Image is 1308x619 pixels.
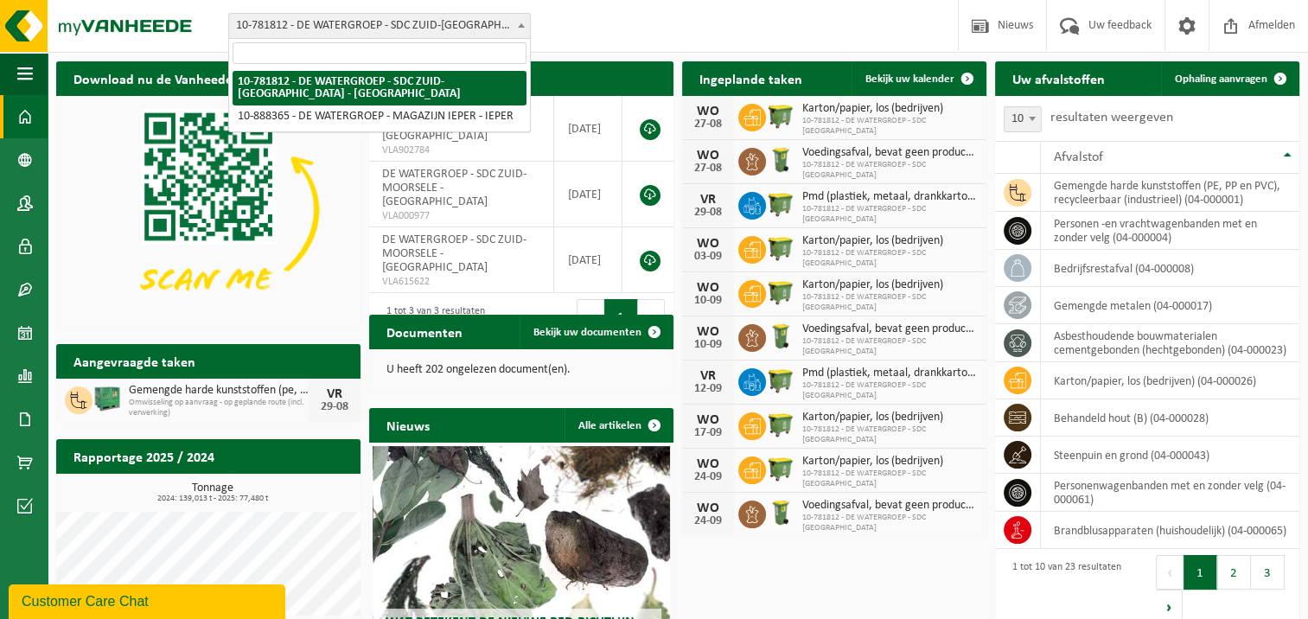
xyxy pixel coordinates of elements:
[802,424,978,445] span: 10-781812 - DE WATERGROEP - SDC [GEOGRAPHIC_DATA]
[852,61,985,96] a: Bekijk uw kalender
[802,499,978,513] span: Voedingsafval, bevat geen producten van dierlijke oorsprong, onverpakt
[766,366,795,395] img: WB-1100-HPE-GN-50
[554,162,622,227] td: [DATE]
[691,118,725,131] div: 27-08
[766,410,795,439] img: WB-1100-HPE-GN-50
[865,73,954,85] span: Bekijk uw kalender
[533,327,641,338] span: Bekijk uw documenten
[691,281,725,295] div: WO
[995,61,1122,95] h2: Uw afvalstoffen
[56,96,360,324] img: Download de VHEPlus App
[382,233,526,274] span: DE WATERGROEP - SDC ZUID-MOORSELE - [GEOGRAPHIC_DATA]
[691,207,725,219] div: 29-08
[691,339,725,351] div: 10-09
[1161,61,1298,96] a: Ophaling aanvragen
[802,116,978,137] span: 10-781812 - DE WATERGROEP - SDC [GEOGRAPHIC_DATA]
[1156,555,1184,590] button: Previous
[691,251,725,263] div: 03-09
[317,401,352,413] div: 29-08
[691,295,725,307] div: 10-09
[65,495,360,503] span: 2024: 139,013 t - 2025: 77,480 t
[802,234,978,248] span: Karton/papier, los (bedrijven)
[691,413,725,427] div: WO
[520,315,672,349] a: Bekijk uw documenten
[691,325,725,339] div: WO
[1054,150,1103,164] span: Afvalstof
[56,61,287,95] h2: Download nu de Vanheede+ app!
[1184,555,1217,590] button: 1
[233,105,526,128] li: 10-888365 - DE WATERGROEP - MAGAZIJN IEPER - IEPER
[691,369,725,383] div: VR
[565,408,672,443] a: Alle artikelen
[1041,512,1299,549] td: brandblusapparaten (huishoudelijk) (04-000065)
[232,473,359,507] a: Bekijk rapportage
[382,168,526,208] span: DE WATERGROEP - SDC ZUID-MOORSELE - [GEOGRAPHIC_DATA]
[638,299,665,334] button: Next
[229,14,530,38] span: 10-781812 - DE WATERGROEP - SDC ZUID-MOORSELE - MOORSELE
[1217,555,1251,590] button: 2
[382,275,540,289] span: VLA615622
[1041,399,1299,437] td: behandeld hout (B) (04-000028)
[691,427,725,439] div: 17-09
[1041,287,1299,324] td: gemengde metalen (04-000017)
[766,101,795,131] img: WB-1100-HPE-GN-50
[766,454,795,483] img: WB-1100-HPE-GN-50
[386,364,656,376] p: U heeft 202 ongelezen document(en).
[802,146,978,160] span: Voedingsafval, bevat geen producten van dierlijke oorsprong, onverpakt
[766,322,795,351] img: WB-0140-HPE-GN-50
[577,299,604,334] button: Previous
[1041,437,1299,474] td: steenpuin en grond (04-000043)
[1004,106,1042,132] span: 10
[766,189,795,219] img: WB-1100-HPE-GN-50
[802,204,978,225] span: 10-781812 - DE WATERGROEP - SDC [GEOGRAPHIC_DATA]
[766,233,795,263] img: WB-1100-HPE-GN-50
[766,145,795,175] img: WB-0140-HPE-GN-50
[691,383,725,395] div: 12-09
[691,471,725,483] div: 24-09
[369,315,480,348] h2: Documenten
[766,498,795,527] img: WB-0140-HPE-GN-50
[554,227,622,293] td: [DATE]
[802,248,978,269] span: 10-781812 - DE WATERGROEP - SDC [GEOGRAPHIC_DATA]
[382,209,540,223] span: VLA000977
[691,193,725,207] div: VR
[691,105,725,118] div: WO
[129,384,309,398] span: Gemengde harde kunststoffen (pe, pp en pvc), recycleerbaar (industrieel)
[129,398,309,418] span: Omwisseling op aanvraag - op geplande route (incl. verwerking)
[65,482,360,503] h3: Tonnage
[802,367,978,380] span: Pmd (plastiek, metaal, drankkartons) (bedrijven)
[378,297,485,335] div: 1 tot 3 van 3 resultaten
[369,408,447,442] h2: Nieuws
[1175,73,1267,85] span: Ophaling aanvragen
[802,102,978,116] span: Karton/papier, los (bedrijven)
[604,299,638,334] button: 1
[802,336,978,357] span: 10-781812 - DE WATERGROEP - SDC [GEOGRAPHIC_DATA]
[802,160,978,181] span: 10-781812 - DE WATERGROEP - SDC [GEOGRAPHIC_DATA]
[233,71,526,105] li: 10-781812 - DE WATERGROEP - SDC ZUID-[GEOGRAPHIC_DATA] - [GEOGRAPHIC_DATA]
[682,61,820,95] h2: Ingeplande taken
[1041,212,1299,250] td: personen -en vrachtwagenbanden met en zonder velg (04-000004)
[691,515,725,527] div: 24-09
[1041,174,1299,212] td: gemengde harde kunststoffen (PE, PP en PVC), recycleerbaar (industrieel) (04-000001)
[802,190,978,204] span: Pmd (plastiek, metaal, drankkartons) (bedrijven)
[691,149,725,163] div: WO
[802,278,978,292] span: Karton/papier, los (bedrijven)
[802,292,978,313] span: 10-781812 - DE WATERGROEP - SDC [GEOGRAPHIC_DATA]
[802,469,978,489] span: 10-781812 - DE WATERGROEP - SDC [GEOGRAPHIC_DATA]
[691,237,725,251] div: WO
[802,322,978,336] span: Voedingsafval, bevat geen producten van dierlijke oorsprong, onverpakt
[1041,250,1299,287] td: bedrijfsrestafval (04-000008)
[1005,107,1041,131] span: 10
[317,387,352,401] div: VR
[691,163,725,175] div: 27-08
[1041,362,1299,399] td: karton/papier, los (bedrijven) (04-000026)
[56,344,213,378] h2: Aangevraagde taken
[382,144,540,157] span: VLA902784
[56,439,232,473] h2: Rapportage 2025 / 2024
[93,384,122,413] img: PB-HB-1400-HPE-GN-01
[766,278,795,307] img: WB-1100-HPE-GN-50
[802,380,978,401] span: 10-781812 - DE WATERGROEP - SDC [GEOGRAPHIC_DATA]
[691,501,725,515] div: WO
[554,96,622,162] td: [DATE]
